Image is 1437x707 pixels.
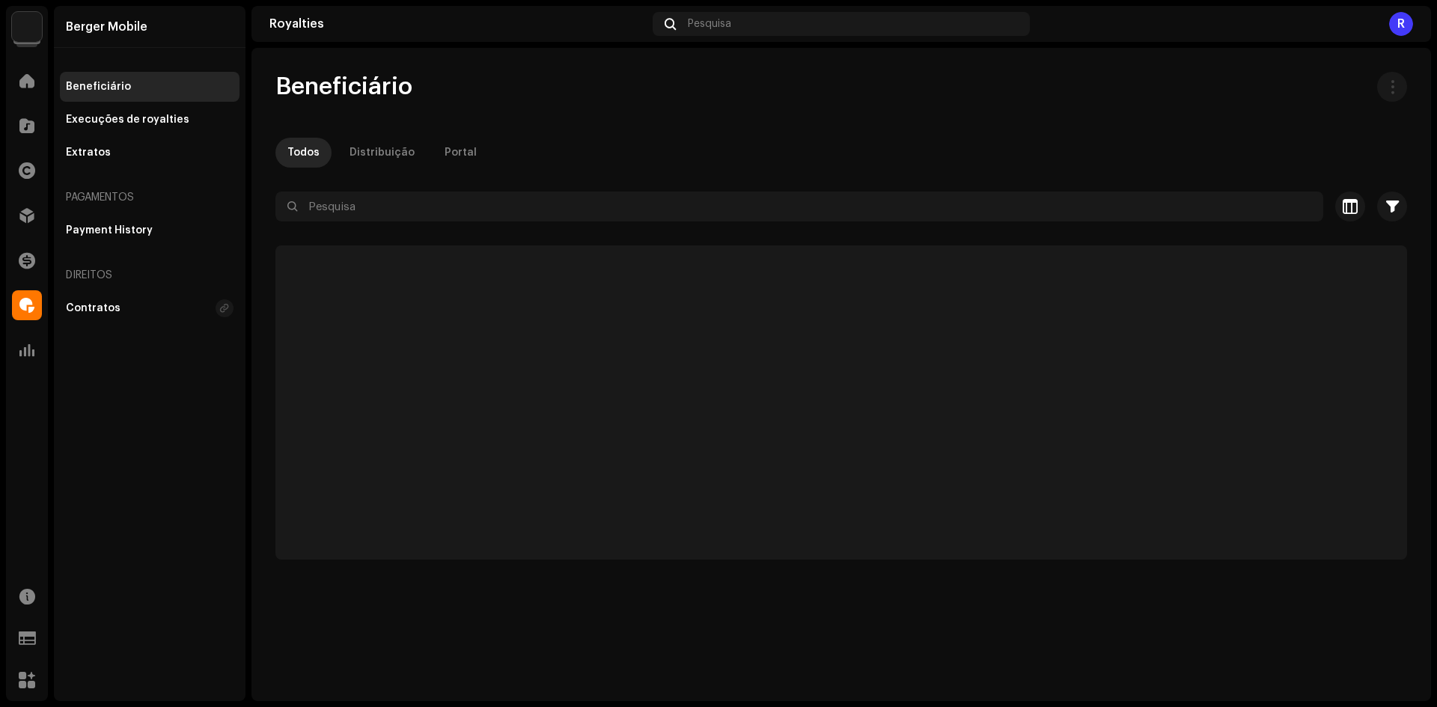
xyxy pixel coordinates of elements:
re-m-nav-item: Extratos [60,138,239,168]
span: Pesquisa [688,18,731,30]
re-m-nav-item: Execuções de royalties [60,105,239,135]
div: Royalties [269,18,647,30]
re-m-nav-item: Payment History [60,215,239,245]
re-a-nav-header: Pagamentos [60,180,239,215]
div: Beneficiário [66,81,131,93]
input: Pesquisa [275,192,1323,221]
div: Portal [445,138,477,168]
re-m-nav-item: Beneficiário [60,72,239,102]
div: Execuções de royalties [66,114,189,126]
re-m-nav-item: Contratos [60,293,239,323]
re-a-nav-header: Direitos [60,257,239,293]
span: Beneficiário [275,72,412,102]
div: Contratos [66,302,120,314]
div: Todos [287,138,320,168]
div: Extratos [66,147,111,159]
div: Distribuição [350,138,415,168]
div: Payment History [66,224,153,236]
img: 70c0b94c-19e5-4c8c-a028-e13e35533bab [12,12,42,42]
div: R [1389,12,1413,36]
